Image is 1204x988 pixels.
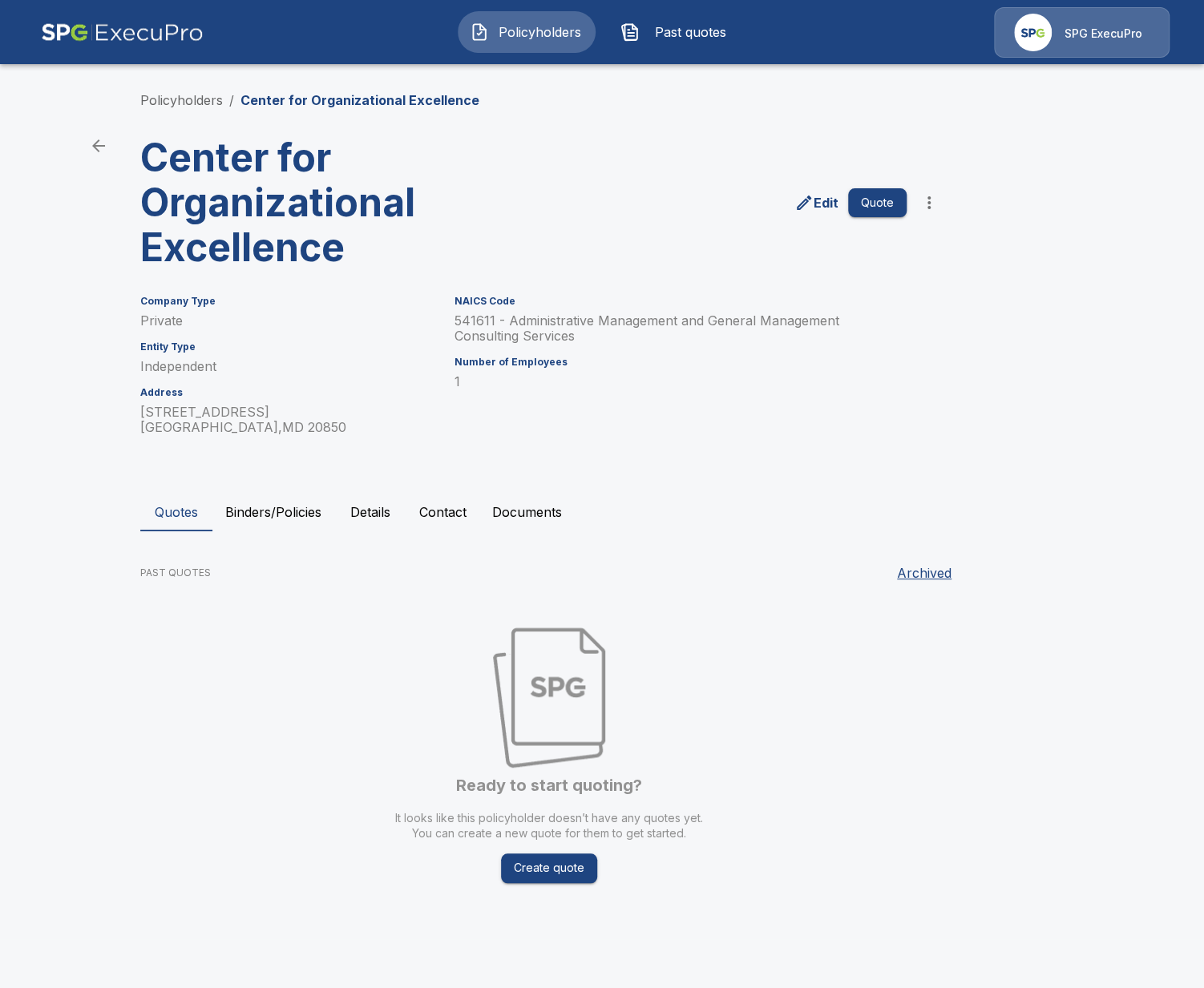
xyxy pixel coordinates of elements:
p: 1 [455,374,907,389]
img: Past quotes Icon [620,22,640,42]
button: Documents [479,493,575,531]
a: edit [791,190,842,216]
button: Quote [848,188,907,218]
p: Center for Organizational Excellence [240,91,479,110]
a: back [83,130,115,162]
button: Contact [406,493,479,531]
h6: Company Type [140,296,435,307]
h6: Ready to start quoting? [456,774,642,797]
img: Policyholders Icon [470,22,489,42]
img: Agency Icon [1014,14,1052,51]
button: Details [334,493,406,531]
button: Past quotes IconPast quotes [608,11,746,53]
span: Policyholders [495,22,584,42]
button: more [913,187,945,219]
button: Create quote [501,853,597,883]
nav: breadcrumb [140,91,479,110]
button: Quotes [140,493,212,531]
button: Binders/Policies [212,493,334,531]
button: Policyholders IconPolicyholders [458,11,596,53]
p: 541611 - Administrative Management and General Management Consulting Services [455,313,907,344]
p: Edit [814,193,838,212]
li: / [229,91,234,110]
h6: Entity Type [140,341,435,353]
p: [STREET_ADDRESS] [GEOGRAPHIC_DATA] , MD 20850 [140,405,435,435]
img: AA Logo [41,7,204,58]
img: No quotes [493,627,605,768]
h6: NAICS Code [455,296,907,307]
button: Archived [891,557,958,589]
p: SPG ExecuPro [1065,26,1142,42]
h6: Number of Employees [455,357,907,368]
a: Agency IconSPG ExecuPro [994,7,1170,58]
a: Policyholders [140,92,223,108]
div: policyholder tabs [140,493,1064,531]
p: It looks like this policyholder doesn’t have any quotes yet. You can create a new quote for them ... [395,810,703,841]
p: Private [140,313,435,329]
h3: Center for Organizational Excellence [140,135,536,270]
span: Past quotes [646,22,734,42]
h6: Address [140,387,435,398]
p: PAST QUOTES [140,566,211,580]
p: Independent [140,359,435,374]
